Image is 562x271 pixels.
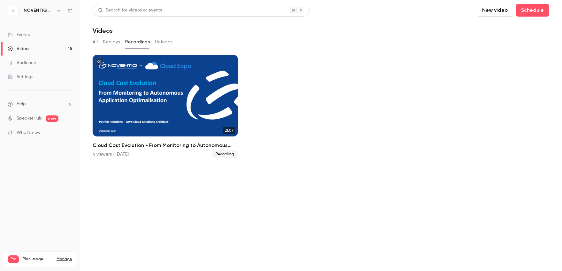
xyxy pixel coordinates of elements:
[8,5,18,16] img: NOVENTIQ webinars - Global expertise, local outcomes
[93,151,129,157] div: 4 viewers • [DATE]
[93,27,113,34] h1: Videos
[95,57,103,66] button: unpublished
[516,4,549,17] button: Schedule
[17,129,41,136] span: What's new
[17,101,26,107] span: Help
[93,55,238,158] li: Cloud Cost Evolution - From Monitoring to Autonomous Application Optimization
[8,255,19,263] span: Pro
[212,150,238,158] span: Recording
[93,55,238,158] a: 21:07Cloud Cost Evolution - From Monitoring to Autonomous Application Optimization4 viewers • [DA...
[24,7,54,14] h6: NOVENTIQ webinars - Global expertise, local outcomes
[93,37,98,47] button: All
[8,74,33,80] div: Settings
[93,142,238,149] h2: Cloud Cost Evolution - From Monitoring to Autonomous Application Optimization
[8,60,36,66] div: Audience
[125,37,150,47] button: Recordings
[103,37,120,47] button: Replays
[93,4,549,267] section: Videos
[8,46,30,52] div: Videos
[57,257,72,262] a: Manage
[477,4,513,17] button: New video
[155,37,173,47] button: Uploads
[23,257,53,262] span: Plan usage
[98,7,162,14] div: Search for videos or events
[8,101,72,107] li: help-dropdown-opener
[223,127,235,134] span: 21:07
[8,32,30,38] div: Events
[65,130,72,136] iframe: Noticeable Trigger
[46,115,58,122] span: new
[17,115,42,122] a: SpeakerHub
[93,55,549,158] ul: Videos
